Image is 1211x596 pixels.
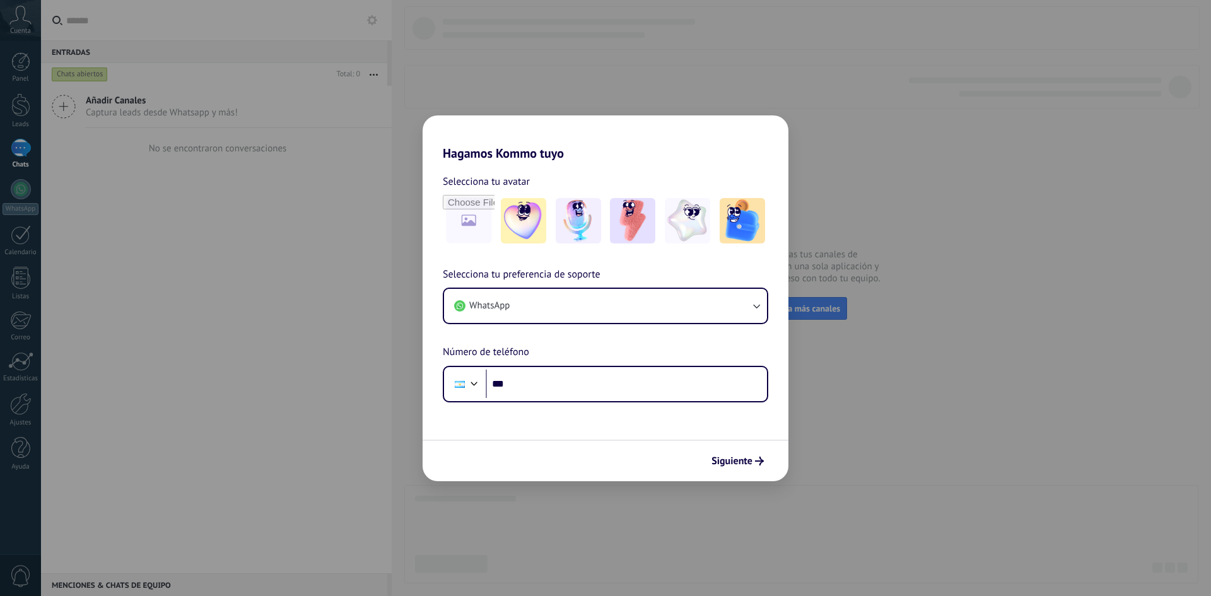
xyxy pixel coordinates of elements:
[610,198,655,243] img: -3.jpeg
[443,173,530,190] span: Selecciona tu avatar
[720,198,765,243] img: -5.jpeg
[501,198,546,243] img: -1.jpeg
[443,344,529,361] span: Número de teléfono
[469,300,510,312] span: WhatsApp
[423,115,788,161] h2: Hagamos Kommo tuyo
[443,267,600,283] span: Selecciona tu preferencia de soporte
[706,450,769,472] button: Siguiente
[556,198,601,243] img: -2.jpeg
[665,198,710,243] img: -4.jpeg
[711,457,752,465] span: Siguiente
[448,371,472,397] div: Argentina: + 54
[444,289,767,323] button: WhatsApp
